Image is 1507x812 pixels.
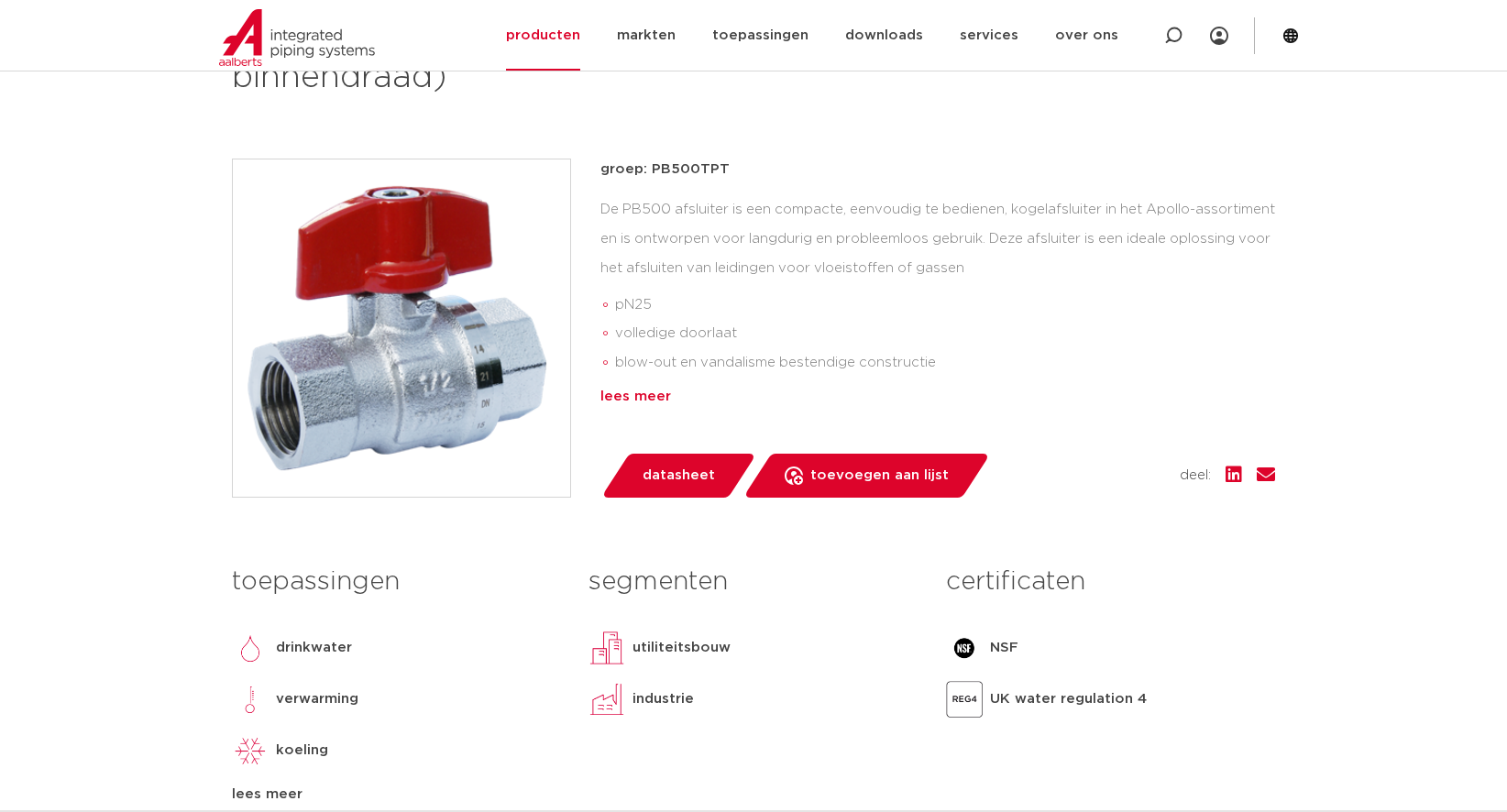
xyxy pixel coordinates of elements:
[232,784,561,806] div: lees meer
[588,564,918,600] h3: segmenten
[1210,16,1228,56] div: my IPS
[632,637,731,659] p: utiliteitsbouw
[946,681,983,718] img: UK water regulation 4
[276,740,328,762] p: koeling
[276,688,358,710] p: verwarming
[946,630,983,666] img: NSF
[632,688,694,710] p: industrie
[232,564,561,600] h3: toepassingen
[600,454,756,498] a: datasheet
[232,681,269,718] img: verwarming
[600,159,1275,181] p: groep: PB500TPT
[946,564,1275,600] h3: certificaten
[232,732,269,769] img: koeling
[233,159,570,497] img: Product Image for Apollo kogelafsluiter met T-hendel (2 x binnendraad)
[990,637,1018,659] p: NSF
[1180,465,1211,487] span: deel:
[615,348,1275,378] li: blow-out en vandalisme bestendige constructie
[276,637,352,659] p: drinkwater
[600,195,1275,379] div: De PB500 afsluiter is een compacte, eenvoudig te bedienen, kogelafsluiter in het Apollo-assortime...
[615,378,1275,407] li: pTFE zittingen
[990,688,1147,710] p: UK water regulation 4
[588,681,625,718] img: industrie
[643,461,715,490] span: datasheet
[615,319,1275,348] li: volledige doorlaat
[810,461,949,490] span: toevoegen aan lijst
[588,630,625,666] img: utiliteitsbouw
[232,630,269,666] img: drinkwater
[600,386,1275,408] div: lees meer
[615,291,1275,320] li: pN25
